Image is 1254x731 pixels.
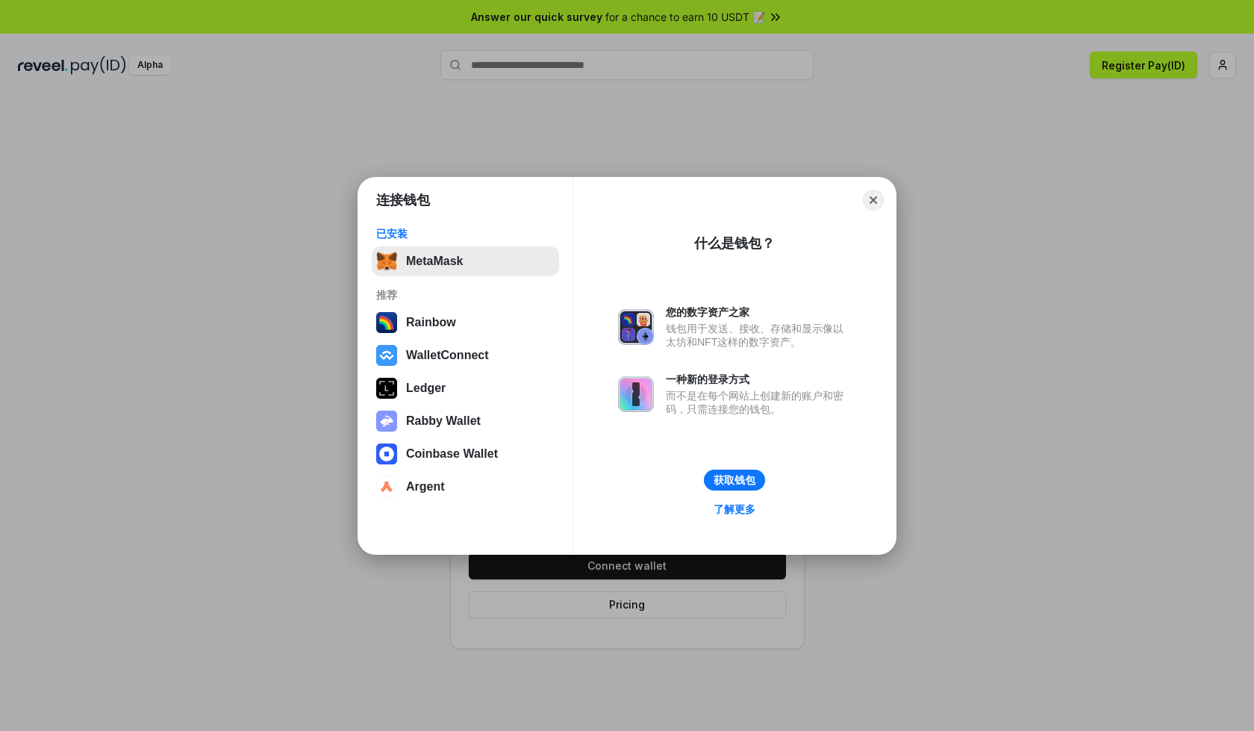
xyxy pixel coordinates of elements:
[372,406,559,436] button: Rabby Wallet
[406,414,481,428] div: Rabby Wallet
[372,340,559,370] button: WalletConnect
[376,312,397,333] img: svg+xml,%3Csvg%20width%3D%22120%22%20height%3D%22120%22%20viewBox%3D%220%200%20120%20120%22%20fil...
[376,444,397,464] img: svg+xml,%3Csvg%20width%3D%2228%22%20height%3D%2228%22%20viewBox%3D%220%200%2028%2028%22%20fill%3D...
[705,500,764,519] a: 了解更多
[372,439,559,469] button: Coinbase Wallet
[863,190,884,211] button: Close
[666,305,851,319] div: 您的数字资产之家
[406,447,498,461] div: Coinbase Wallet
[666,322,851,349] div: 钱包用于发送、接收、存储和显示像以太坊和NFT这样的数字资产。
[406,255,463,268] div: MetaMask
[372,308,559,337] button: Rainbow
[666,389,851,416] div: 而不是在每个网站上创建新的账户和密码，只需连接您的钱包。
[376,191,430,209] h1: 连接钱包
[372,373,559,403] button: Ledger
[376,251,397,272] img: svg+xml,%3Csvg%20fill%3D%22none%22%20height%3D%2233%22%20viewBox%3D%220%200%2035%2033%22%20width%...
[714,503,755,516] div: 了解更多
[376,345,397,366] img: svg+xml,%3Csvg%20width%3D%2228%22%20height%3D%2228%22%20viewBox%3D%220%200%2028%2028%22%20fill%3D...
[694,234,775,252] div: 什么是钱包？
[406,316,456,329] div: Rainbow
[704,470,765,491] button: 获取钱包
[618,309,654,345] img: svg+xml,%3Csvg%20xmlns%3D%22http%3A%2F%2Fwww.w3.org%2F2000%2Fsvg%22%20fill%3D%22none%22%20viewBox...
[406,382,446,395] div: Ledger
[376,378,397,399] img: svg+xml,%3Csvg%20xmlns%3D%22http%3A%2F%2Fwww.w3.org%2F2000%2Fsvg%22%20width%3D%2228%22%20height%3...
[376,476,397,497] img: svg+xml,%3Csvg%20width%3D%2228%22%20height%3D%2228%22%20viewBox%3D%220%200%2028%2028%22%20fill%3D...
[406,480,445,494] div: Argent
[618,376,654,412] img: svg+xml,%3Csvg%20xmlns%3D%22http%3A%2F%2Fwww.w3.org%2F2000%2Fsvg%22%20fill%3D%22none%22%20viewBox...
[714,473,755,487] div: 获取钱包
[372,472,559,502] button: Argent
[666,373,851,386] div: 一种新的登录方式
[376,227,555,240] div: 已安装
[372,246,559,276] button: MetaMask
[376,288,555,302] div: 推荐
[376,411,397,432] img: svg+xml,%3Csvg%20xmlns%3D%22http%3A%2F%2Fwww.w3.org%2F2000%2Fsvg%22%20fill%3D%22none%22%20viewBox...
[406,349,489,362] div: WalletConnect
